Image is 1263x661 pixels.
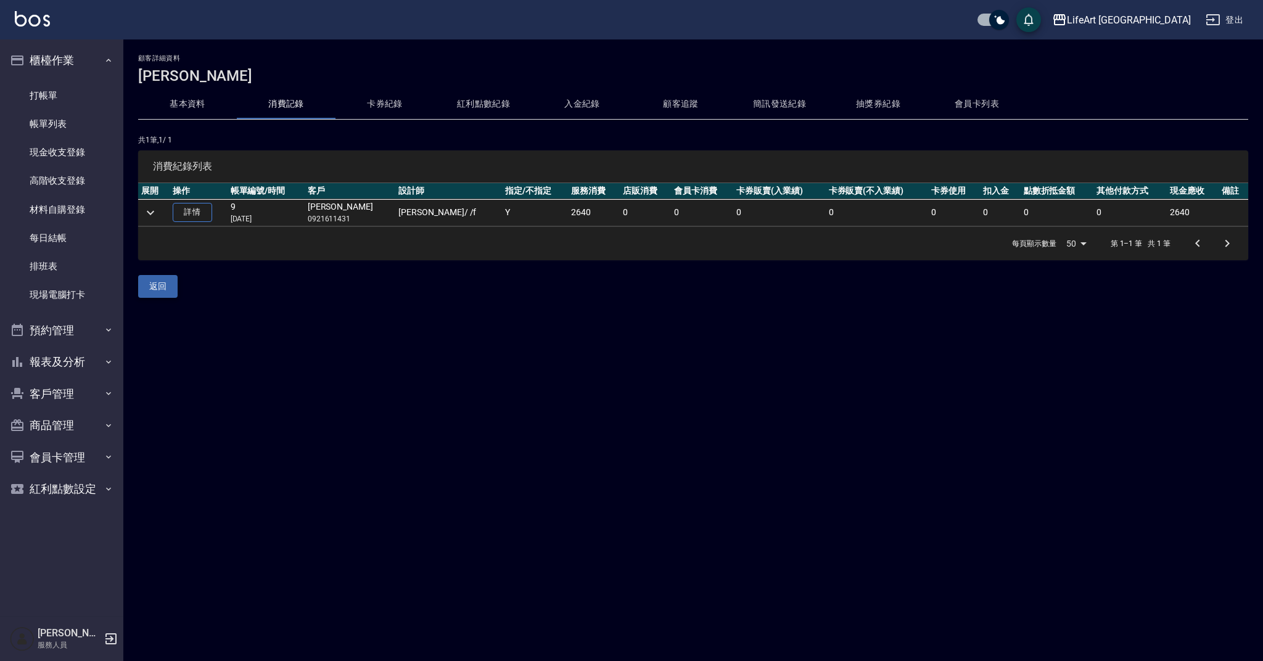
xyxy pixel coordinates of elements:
[928,89,1026,119] button: 會員卡列表
[153,160,1233,173] span: 消費紀錄列表
[5,409,118,441] button: 商品管理
[138,54,1248,62] h2: 顧客詳細資料
[141,203,160,222] button: expand row
[1067,12,1191,28] div: LifeArt [GEOGRAPHIC_DATA]
[568,199,619,226] td: 2640
[620,183,671,199] th: 店販消費
[671,199,733,226] td: 0
[631,89,730,119] button: 顧客追蹤
[980,183,1021,199] th: 扣入金
[15,11,50,27] img: Logo
[502,199,568,226] td: Y
[305,183,396,199] th: 客戶
[5,110,118,138] a: 帳單列表
[5,314,118,347] button: 預約管理
[395,183,502,199] th: 設計師
[138,183,170,199] th: 展開
[1167,199,1218,226] td: 2640
[1093,199,1167,226] td: 0
[308,213,393,224] p: 0921611431
[5,166,118,195] a: 高階收支登錄
[170,183,228,199] th: 操作
[38,627,101,639] h5: [PERSON_NAME]
[1021,199,1094,226] td: 0
[434,89,533,119] button: 紅利點數紀錄
[733,199,825,226] td: 0
[826,199,929,226] td: 0
[138,134,1248,146] p: 共 1 筆, 1 / 1
[5,252,118,281] a: 排班表
[826,183,929,199] th: 卡券販賣(不入業績)
[5,346,118,378] button: 報表及分析
[1047,7,1196,33] button: LifeArt [GEOGRAPHIC_DATA]
[1012,238,1056,249] p: 每頁顯示數量
[928,199,979,226] td: 0
[980,199,1021,226] td: 0
[335,89,434,119] button: 卡券紀錄
[5,378,118,410] button: 客戶管理
[5,441,118,474] button: 會員卡管理
[671,183,733,199] th: 會員卡消費
[138,275,178,298] button: 返回
[395,199,502,226] td: [PERSON_NAME] / /f
[620,199,671,226] td: 0
[1061,227,1091,260] div: 50
[5,44,118,76] button: 櫃檯作業
[928,183,979,199] th: 卡券使用
[237,89,335,119] button: 消費記錄
[10,626,35,651] img: Person
[228,183,305,199] th: 帳單編號/時間
[5,138,118,166] a: 現金收支登錄
[5,281,118,309] a: 現場電腦打卡
[138,89,237,119] button: 基本資料
[5,81,118,110] a: 打帳單
[5,224,118,252] a: 每日結帳
[829,89,928,119] button: 抽獎券紀錄
[231,213,302,224] p: [DATE]
[5,195,118,224] a: 材料自購登錄
[1093,183,1167,199] th: 其他付款方式
[228,199,305,226] td: 9
[305,199,396,226] td: [PERSON_NAME]
[1021,183,1094,199] th: 點數折抵金額
[568,183,619,199] th: 服務消費
[730,89,829,119] button: 簡訊發送紀錄
[1167,183,1218,199] th: 現金應收
[1219,183,1248,199] th: 備註
[502,183,568,199] th: 指定/不指定
[5,473,118,505] button: 紅利點數設定
[733,183,825,199] th: 卡券販賣(入業績)
[1111,238,1170,249] p: 第 1–1 筆 共 1 筆
[1016,7,1041,32] button: save
[138,67,1248,84] h3: [PERSON_NAME]
[1201,9,1248,31] button: 登出
[38,639,101,651] p: 服務人員
[533,89,631,119] button: 入金紀錄
[173,203,212,222] a: 詳情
